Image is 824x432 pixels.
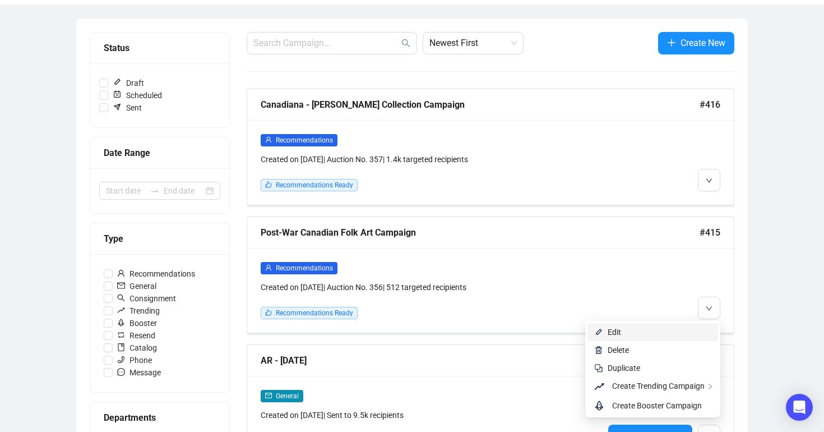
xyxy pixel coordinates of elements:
span: user [265,264,272,271]
input: End date [164,185,203,197]
span: Recommendations Ready [276,181,353,189]
img: svg+xml;base64,PHN2ZyB4bWxucz0iaHR0cDovL3d3dy53My5vcmcvMjAwMC9zdmciIHhtbG5zOnhsaW5rPSJodHRwOi8vd3... [594,346,603,355]
span: General [113,280,161,292]
span: Create Booster Campaign [612,401,702,410]
span: Create Trending Campaign [612,382,705,390]
span: mail [265,392,272,399]
span: down [706,305,712,312]
span: Resend [113,329,160,342]
span: phone [117,356,125,364]
span: swap-right [150,186,159,195]
span: Message [113,366,165,379]
span: plus [667,38,676,47]
span: rise [594,380,608,393]
div: Created on [DATE] | Auction No. 356 | 512 targeted recipients [261,281,604,293]
div: Created on [DATE] | Auction No. 357 | 1.4k targeted recipients [261,153,604,166]
span: Consignment [113,292,180,305]
img: svg+xml;base64,PHN2ZyB4bWxucz0iaHR0cDovL3d3dy53My5vcmcvMjAwMC9zdmciIHhtbG5zOnhsaW5rPSJodHRwOi8vd3... [594,328,603,337]
span: General [276,392,299,400]
span: Delete [608,346,629,355]
span: Duplicate [608,364,640,373]
span: book [117,343,125,351]
div: Canadiana - [PERSON_NAME] Collection Campaign [261,98,700,112]
div: Departments [104,411,216,425]
span: to [150,186,159,195]
span: Scheduled [108,89,166,102]
span: message [117,368,125,376]
span: Recommendations Ready [276,309,353,317]
span: Phone [113,354,156,366]
span: Sent [108,102,146,114]
span: right [707,383,714,390]
button: Create New [658,32,734,54]
div: Status [104,41,216,55]
span: Recommendations [113,268,200,280]
img: svg+xml;base64,PHN2ZyB4bWxucz0iaHR0cDovL3d3dy53My5vcmcvMjAwMC9zdmciIHdpZHRoPSIyNCIgaGVpZ2h0PSIyNC... [594,364,603,373]
a: Post-War Canadian Folk Art Campaign#415userRecommendationsCreated on [DATE]| Auction No. 356| 512... [247,217,734,333]
span: Recommendations [276,264,333,272]
span: Recommendations [276,136,333,144]
span: Newest First [429,33,517,54]
span: like [265,309,272,316]
span: user [265,136,272,143]
span: Draft [108,77,149,89]
span: rocket [594,399,608,412]
span: search [117,294,125,302]
span: Edit [608,328,621,337]
span: down [706,177,712,184]
span: Create New [681,36,725,50]
span: like [265,181,272,188]
div: Post-War Canadian Folk Art Campaign [261,226,700,240]
span: mail [117,282,125,289]
input: Start date [106,185,146,197]
div: Created on [DATE] | Sent to 9.5k recipients [261,409,604,421]
div: Open Intercom Messenger [786,394,813,421]
span: #415 [700,226,720,240]
span: retweet [117,331,125,339]
span: user [117,269,125,277]
span: rocket [117,319,125,327]
div: AR - [DATE] [261,353,700,367]
span: search [401,39,410,48]
span: Trending [113,305,164,317]
span: Booster [113,317,161,329]
input: Search Campaign... [253,36,399,50]
a: Canadiana - [PERSON_NAME] Collection Campaign#416userRecommendationsCreated on [DATE]| Auction No... [247,89,734,205]
span: #416 [700,98,720,112]
div: Type [104,232,216,246]
div: Date Range [104,146,216,160]
span: rise [117,306,125,314]
span: Catalog [113,342,161,354]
